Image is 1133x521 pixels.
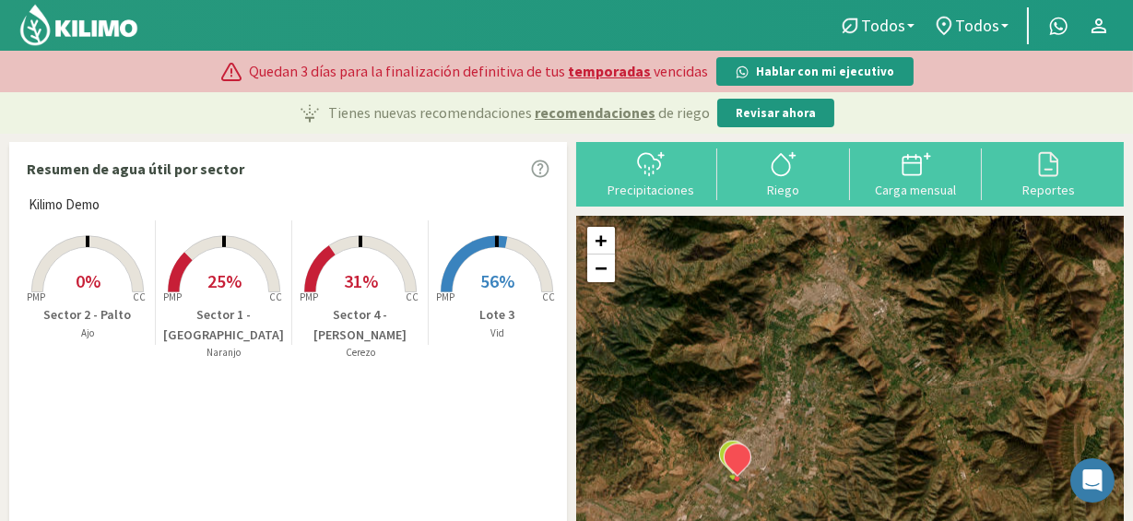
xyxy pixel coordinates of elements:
img: Kilimo [18,3,139,47]
button: Revisar ahora [717,99,834,128]
p: Ajo [19,326,155,341]
p: Naranjo [156,345,291,361]
tspan: PMP [162,291,181,304]
p: Quedan 3 días para la finalización definitiva de tus [250,60,709,82]
p: Revisar ahora [736,104,816,123]
span: temporadas [569,60,652,82]
button: Reportes [982,148,1115,197]
a: Zoom in [587,227,615,255]
span: 25% [207,269,242,292]
button: Precipitaciones [585,148,718,197]
p: Tienes nuevas recomendaciones [328,101,710,124]
span: recomendaciones [535,101,655,124]
tspan: CC [406,291,419,304]
a: Zoom out [587,255,615,282]
span: de riego [658,101,710,124]
tspan: CC [269,291,282,304]
span: 0% [76,269,100,292]
button: Hablar con mi ejecutivo [716,57,914,87]
span: Todos [955,16,999,35]
p: Cerezo [292,345,428,361]
div: Reportes [987,184,1109,196]
button: Riego [717,148,850,197]
span: Kilimo Demo [29,195,100,216]
tspan: PMP [300,291,318,304]
span: Todos [861,16,905,35]
button: Carga mensual [850,148,983,197]
tspan: PMP [26,291,44,304]
p: Sector 4 - [PERSON_NAME] [292,305,428,345]
div: Riego [723,184,844,196]
tspan: CC [543,291,556,304]
p: Resumen de agua útil por sector [27,158,244,180]
div: Carga mensual [856,184,977,196]
div: Precipitaciones [591,184,713,196]
p: Sector 2 - Palto [19,305,155,325]
p: Vid [429,326,565,341]
p: Hablar con mi ejecutivo [757,63,895,81]
div: Open Intercom Messenger [1070,458,1115,503]
tspan: CC [133,291,146,304]
p: Lote 3 [429,305,565,325]
tspan: PMP [436,291,454,304]
span: 31% [344,269,378,292]
span: 56% [480,269,514,292]
span: vencidas [655,60,709,82]
p: Sector 1 - [GEOGRAPHIC_DATA] [156,305,291,345]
